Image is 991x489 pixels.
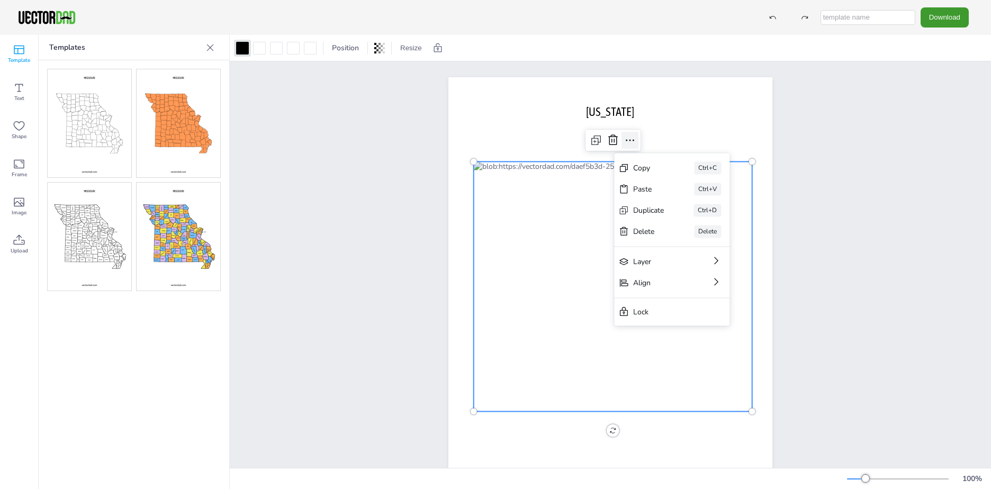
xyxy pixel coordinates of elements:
div: Delete [633,227,664,237]
button: Resize [396,40,426,57]
div: Ctrl+C [694,161,721,174]
div: Paste [633,184,664,194]
span: Image [12,209,26,217]
img: mocm-bo.jpg [48,69,131,177]
img: mocm-l.jpg [48,183,131,291]
img: mocm-mc.jpg [137,183,220,291]
div: Copy [633,163,664,173]
span: Shape [12,132,26,141]
div: Delete [694,225,721,238]
span: Position [330,43,361,53]
div: Align [633,278,681,288]
span: [US_STATE] [586,105,634,119]
img: mocm-cb.jpg [137,69,220,177]
span: Frame [12,170,27,179]
div: Ctrl+D [693,204,721,216]
button: Download [921,7,969,27]
div: Duplicate [633,205,664,215]
p: Templates [49,35,202,60]
span: Template [8,56,30,65]
span: Upload [11,247,28,255]
input: template name [821,10,915,25]
div: Layer [633,257,681,267]
div: Lock [633,307,696,317]
span: Text [14,94,24,103]
div: 100 % [959,474,985,484]
div: Ctrl+V [694,183,721,195]
img: VectorDad-1.png [17,10,77,25]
